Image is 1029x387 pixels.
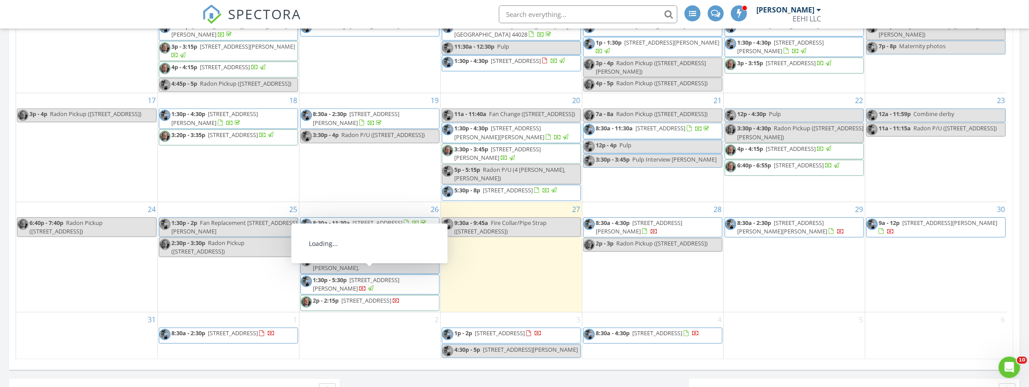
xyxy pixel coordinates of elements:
img: img_5211.jpg [867,110,878,121]
a: Go to August 18, 2025 [287,93,299,108]
td: Go to August 20, 2025 [440,93,582,202]
span: 6:40p - 6:55p [737,161,771,169]
a: Go to August 29, 2025 [853,202,865,216]
a: Go to August 27, 2025 [570,202,582,216]
a: 1:30p - 4:30p [STREET_ADDRESS][PERSON_NAME][PERSON_NAME] [442,123,581,143]
img: img_5211.jpg [442,186,453,197]
span: Radon Pickup ([STREET_ADDRESS]) [29,219,103,235]
a: Go to September 5, 2025 [857,312,865,327]
span: 12p - 4p [596,141,617,149]
td: Go to August 16, 2025 [865,5,1007,93]
a: 8:30a - 11:30a 23718 [PERSON_NAME]'s Wy, [GEOGRAPHIC_DATA] 44028 [442,21,581,41]
img: img_5211.jpg [584,155,595,166]
span: Fire Collar/Pipe Strap ([STREET_ADDRESS]) [454,219,547,235]
img: 1728409086933322851976086765168.jpg [584,79,595,90]
img: img_5211.jpg [442,329,453,340]
img: 1728409086933322851976086765168.jpg [584,59,595,70]
img: img_5211.jpg [442,57,453,68]
span: Radon P/U ([STREET_ADDRESS]) [341,131,425,139]
span: 8:30a - 11:30a [313,219,350,227]
td: Go to September 3, 2025 [440,312,582,359]
a: Go to August 24, 2025 [146,202,158,216]
span: 1:15p - 1:30p [879,22,913,30]
a: 1:30p - 4:30p [STREET_ADDRESS][PERSON_NAME] [159,108,298,129]
a: 9:30a - 10a [STREET_ADDRESS] [737,22,827,30]
span: 3:20p - 3:35p [171,131,205,139]
img: img_5211.jpg [442,219,453,230]
span: 1:30p - 4:30p [171,110,205,118]
span: [STREET_ADDRESS] [491,57,541,65]
span: SPECTORA [228,4,301,23]
span: 3p - 4p [596,59,614,67]
span: 3:30p - 3:45p [454,145,488,153]
td: Go to August 19, 2025 [299,93,440,202]
img: img_5211.jpg [584,329,595,340]
span: [STREET_ADDRESS][PERSON_NAME] [596,219,682,235]
img: img_5211.jpg [159,219,170,230]
span: Radon P/U ([STREET_ADDRESS]) [913,124,997,132]
a: Go to August 19, 2025 [429,93,440,108]
span: 1:30p - 4:30p [454,57,488,65]
a: 3:30p - 3:45p [STREET_ADDRESS][PERSON_NAME] [442,144,581,164]
span: Radon Monitor Pickup ([STREET_ADDRESS]) [313,235,407,252]
td: Go to August 17, 2025 [16,93,158,202]
span: Fan Change ([STREET_ADDRESS]) [489,110,575,118]
a: 5:30p - 8p [STREET_ADDRESS] [454,186,558,194]
span: 1:30p - 4:30p [737,38,771,46]
a: SPECTORA [202,12,301,31]
span: [STREET_ADDRESS][PERSON_NAME] [902,219,997,227]
img: img_5211.jpg [442,345,453,357]
a: 2p - 2:15p [STREET_ADDRESS] [313,296,400,304]
img: 1728409086933322851976086765168.jpg [159,63,170,74]
a: 8:30a - 2:30p [STREET_ADDRESS][PERSON_NAME][PERSON_NAME] [725,217,864,237]
td: Go to September 1, 2025 [158,312,299,359]
a: 8:30a - 4:30p [STREET_ADDRESS] [313,22,425,30]
span: [STREET_ADDRESS] [635,22,685,30]
span: Radon Pickup ([STREET_ADDRESS]) [171,239,245,255]
span: Radon P/U (4 [PERSON_NAME], [PERSON_NAME]) [454,166,565,182]
a: 4p - 4:15p [STREET_ADDRESS] [725,143,864,159]
img: img_5211.jpg [442,124,453,135]
span: [STREET_ADDRESS][PERSON_NAME][PERSON_NAME] [171,22,287,38]
td: Go to August 27, 2025 [440,202,582,312]
span: 3:30p - 3:45p [596,155,630,163]
a: Go to September 1, 2025 [291,312,299,327]
span: 5p - 5:15p [454,166,480,174]
span: Pulp Interview [PERSON_NAME] [632,155,717,163]
span: Radon Pickup ([STREET_ADDRESS][PERSON_NAME]) [879,22,1005,38]
span: 3:30p - 4p [313,131,339,139]
a: 8:30a - 2:30p [STREET_ADDRESS] [171,329,275,337]
a: 1:30p - 4:30p [STREET_ADDRESS] [454,57,566,65]
img: img_5211.jpg [301,219,312,230]
a: 1:30p - 4:30p [STREET_ADDRESS][PERSON_NAME] [737,38,824,55]
img: 1728409086933322851976086765168.jpg [159,131,170,142]
img: img_5211.jpg [867,219,878,230]
td: Go to September 2, 2025 [299,312,440,359]
td: Go to August 23, 2025 [865,93,1007,202]
td: Go to August 25, 2025 [158,202,299,312]
span: 4p - 4:15p [737,145,763,153]
span: 1p - 1:30p [596,38,622,46]
span: [STREET_ADDRESS][PERSON_NAME][PERSON_NAME] [737,219,827,235]
div: [PERSON_NAME] [756,5,814,14]
span: [STREET_ADDRESS][PERSON_NAME][PERSON_NAME] [454,124,544,141]
span: Maternity photos [899,42,946,50]
img: 1728409086933322851976086765168.jpg [17,219,29,230]
img: 1728409086933322851976086765168.jpg [584,110,595,121]
span: 8:30a - 4:30p [596,219,630,227]
a: 9a - 12p [STREET_ADDRESS][PERSON_NAME] [879,219,997,235]
td: Go to August 24, 2025 [16,202,158,312]
span: 4p - 5p [596,79,614,87]
img: 1728409086933322851976086765168.jpg [442,145,453,156]
span: [STREET_ADDRESS] [635,124,685,132]
div: EEHI LLC [792,14,821,23]
span: 4:30p - 5p [454,345,480,354]
td: Go to August 29, 2025 [724,202,865,312]
td: Go to August 18, 2025 [158,93,299,202]
span: Pulp [497,42,509,50]
span: 1:30p - 6:30p [313,255,347,263]
a: 4p - 4:15p [STREET_ADDRESS] [159,62,298,78]
a: 3p - 3:15p [STREET_ADDRESS] [737,59,833,67]
span: 4p - 4:15p [171,63,197,71]
a: 3p - 3:15p [STREET_ADDRESS][PERSON_NAME] [159,41,298,61]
